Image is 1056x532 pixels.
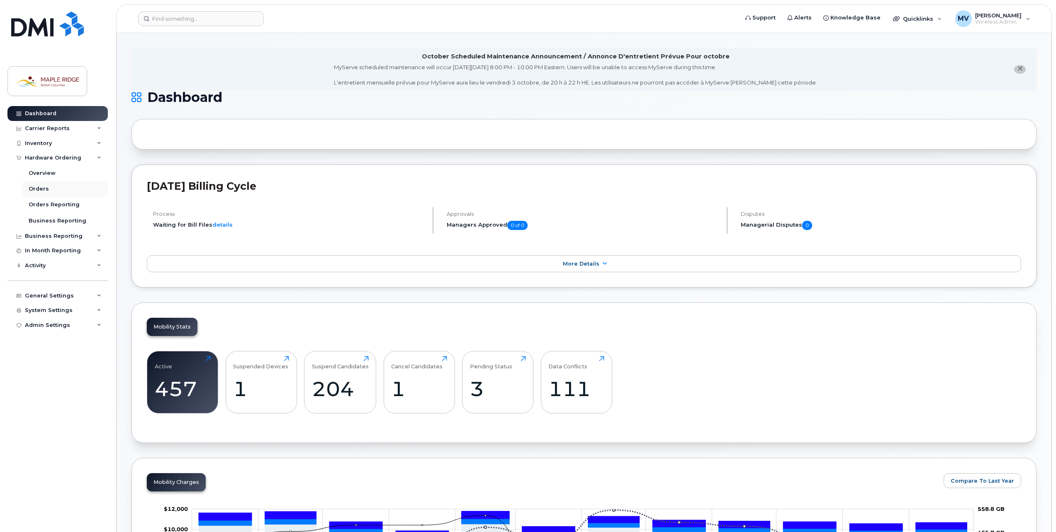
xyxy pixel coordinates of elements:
[447,221,719,230] h5: Managers Approved
[447,211,719,217] h4: Approvals
[470,356,512,370] div: Pending Status
[391,356,447,409] a: Cancel Candidates1
[548,356,587,370] div: Data Conflicts
[802,221,812,230] span: 0
[741,221,1021,230] h5: Managerial Disputes
[391,356,443,370] div: Cancel Candidates
[507,221,528,230] span: 0 of 0
[212,221,233,228] a: details
[1014,65,1026,74] button: close notification
[153,221,426,229] li: Waiting for Bill Files
[548,377,604,401] div: 111
[233,356,288,370] div: Suspended Devices
[153,211,426,217] h4: Process
[164,505,188,512] tspan: $12,000
[147,91,222,104] span: Dashboard
[312,377,369,401] div: 204
[741,211,1021,217] h4: Disputes
[312,356,369,370] div: Suspend Candidates
[978,505,1005,512] tspan: 558.8 GB
[951,477,1014,485] span: Compare To Last Year
[147,180,1021,192] h2: [DATE] Billing Cycle
[233,377,289,401] div: 1
[391,377,447,401] div: 1
[334,63,817,87] div: MyServe scheduled maintenance will occur [DATE][DATE] 8:00 PM - 10:00 PM Eastern. Users will be u...
[470,356,526,409] a: Pending Status3
[470,377,526,401] div: 3
[422,52,730,61] div: October Scheduled Maintenance Announcement / Annonce D'entretient Prévue Pour octobre
[233,356,289,409] a: Suspended Devices1
[312,356,369,409] a: Suspend Candidates204
[164,505,188,512] g: $0
[548,356,604,409] a: Data Conflicts111
[155,377,211,401] div: 457
[944,473,1021,488] button: Compare To Last Year
[155,356,211,409] a: Active457
[563,261,599,267] span: More Details
[155,356,172,370] div: Active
